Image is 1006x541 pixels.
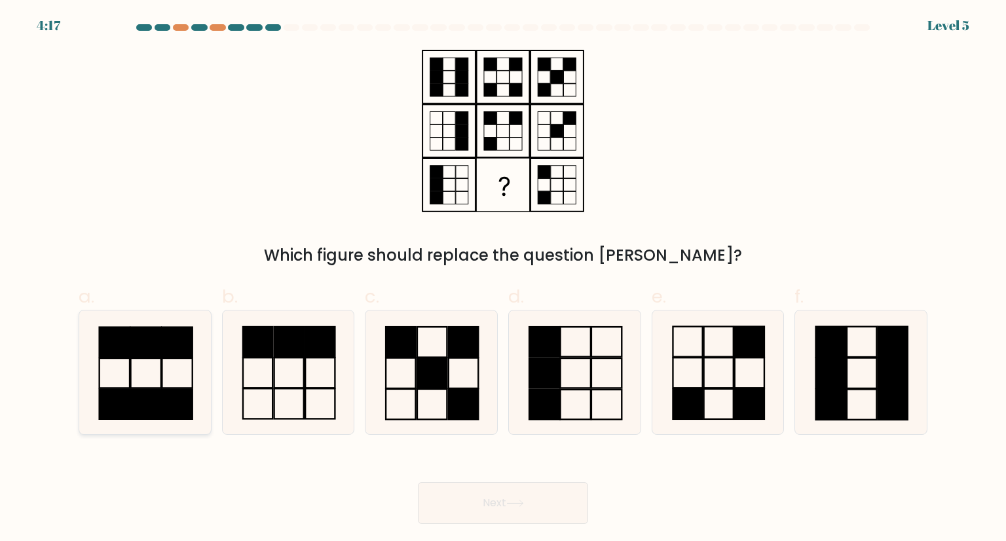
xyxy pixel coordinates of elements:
span: c. [365,284,379,309]
span: f. [794,284,804,309]
span: d. [508,284,524,309]
span: a. [79,284,94,309]
div: Level 5 [927,16,969,35]
div: 4:17 [37,16,60,35]
span: b. [222,284,238,309]
span: e. [652,284,666,309]
div: Which figure should replace the question [PERSON_NAME]? [86,244,920,267]
button: Next [418,482,588,524]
